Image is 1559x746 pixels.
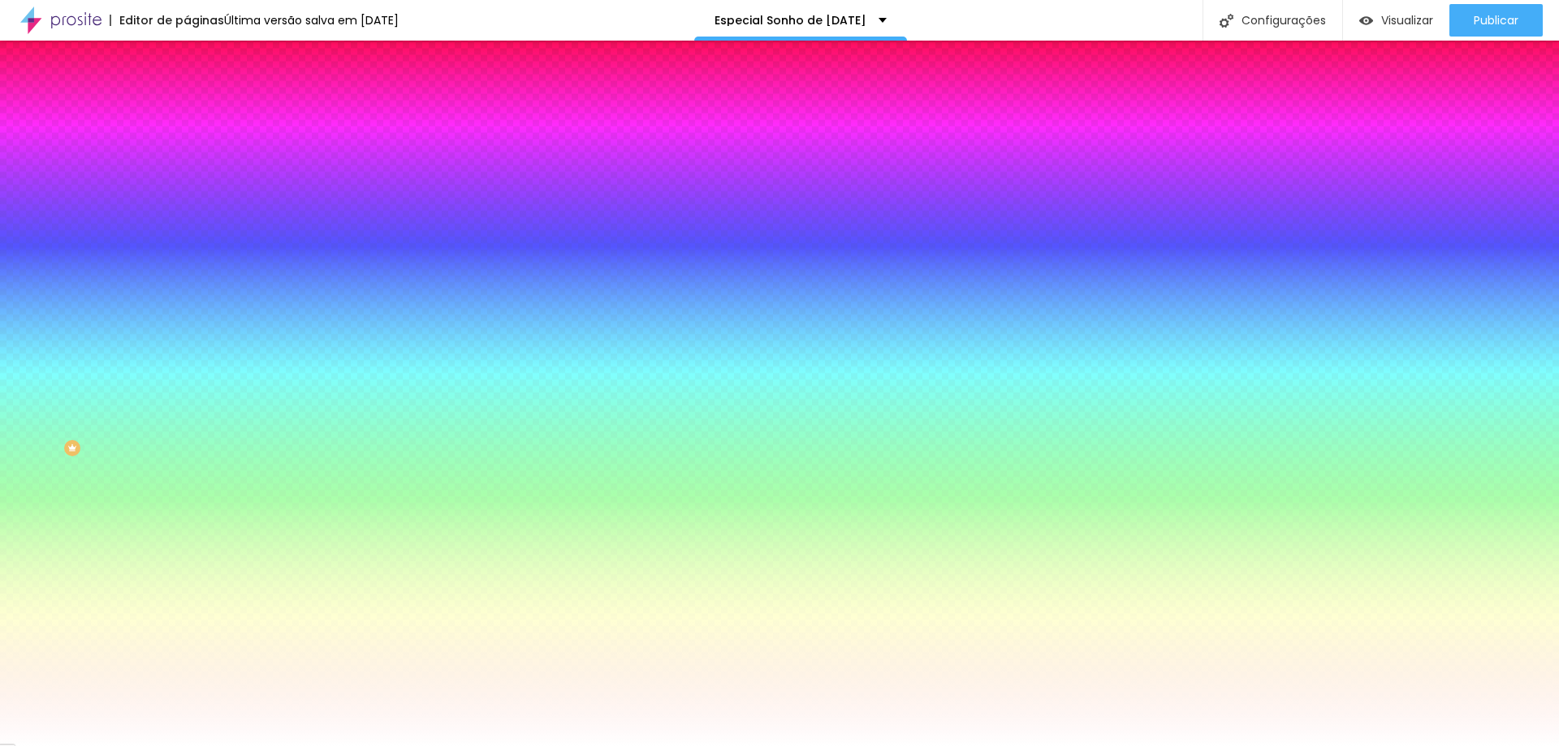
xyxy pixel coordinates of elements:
[1474,14,1518,27] span: Publicar
[1343,4,1449,37] button: Visualizar
[110,15,224,26] div: Editor de páginas
[1449,4,1543,37] button: Publicar
[715,15,866,26] p: Especial Sonho de [DATE]
[1359,14,1373,28] img: view-1.svg
[1220,14,1233,28] img: Icone
[224,15,399,26] div: Última versão salva em [DATE]
[1381,14,1433,27] span: Visualizar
